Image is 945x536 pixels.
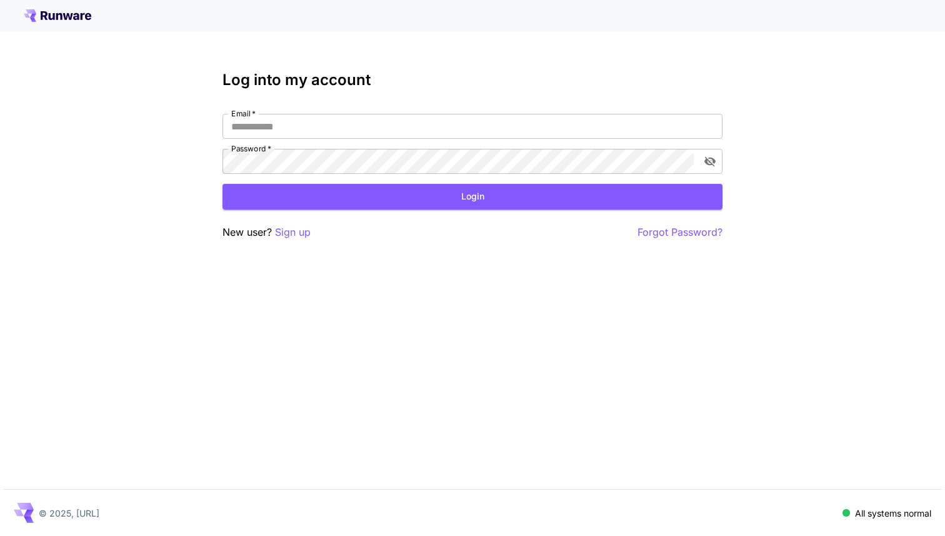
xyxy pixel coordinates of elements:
[231,108,256,119] label: Email
[275,225,311,240] button: Sign up
[39,507,99,520] p: © 2025, [URL]
[231,143,271,154] label: Password
[855,507,931,520] p: All systems normal
[637,225,722,240] button: Forgot Password?
[222,225,311,240] p: New user?
[222,184,722,210] button: Login
[699,150,721,173] button: toggle password visibility
[222,71,722,89] h3: Log into my account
